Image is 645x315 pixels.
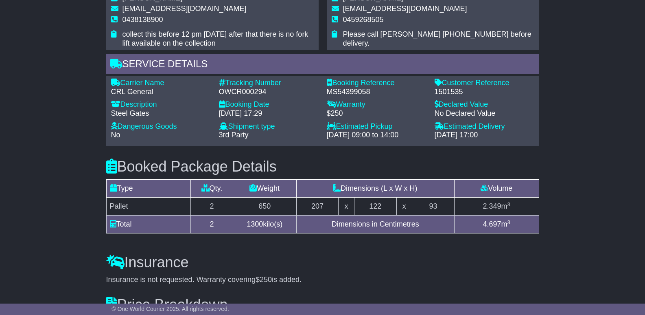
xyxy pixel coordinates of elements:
div: Estimated Pickup [327,122,426,131]
span: No [111,131,120,139]
div: Steel Gates [111,109,211,118]
div: 1501535 [435,88,534,97]
span: Please call [PERSON_NAME] [PHONE_NUMBER] before delivery. [343,30,531,47]
div: Estimated Delivery [435,122,534,131]
td: x [396,198,412,216]
div: CRL General [111,88,211,97]
div: Carrier Name [111,79,211,88]
span: collect this before 12 pm [DATE] after that there is no fork lift available on the collection [122,30,308,47]
td: 122 [354,198,396,216]
span: [EMAIL_ADDRESS][DOMAIN_NAME] [122,4,247,13]
span: 2.349 [483,202,501,210]
div: OWCR000294 [219,88,319,97]
td: x [339,198,354,216]
td: m [454,198,539,216]
td: Dimensions in Centimetres [296,216,454,233]
h3: Insurance [106,254,539,271]
span: 0438138900 [122,15,163,24]
td: Type [106,180,191,198]
span: [EMAIL_ADDRESS][DOMAIN_NAME] [343,4,467,13]
div: MS54399058 [327,88,426,97]
div: [DATE] 17:00 [435,131,534,140]
td: kilo(s) [233,216,296,233]
td: 2 [191,198,233,216]
div: $250 [327,109,426,118]
div: Warranty [327,100,426,109]
td: Volume [454,180,539,198]
td: 207 [296,198,339,216]
span: 0459268505 [343,15,384,24]
sup: 3 [507,201,510,207]
td: Qty. [191,180,233,198]
td: 650 [233,198,296,216]
td: Dimensions (L x W x H) [296,180,454,198]
td: 2 [191,216,233,233]
span: 1300 [247,220,263,228]
div: Shipment type [219,122,319,131]
div: Declared Value [435,100,534,109]
h3: Booked Package Details [106,159,539,175]
div: Customer Reference [435,79,534,88]
span: $250 [256,275,272,284]
sup: 3 [507,219,510,225]
div: Booking Reference [327,79,426,88]
td: 93 [412,198,455,216]
div: [DATE] 17:29 [219,109,319,118]
td: Weight [233,180,296,198]
td: m [454,216,539,233]
div: Tracking Number [219,79,319,88]
div: Booking Date [219,100,319,109]
span: © One World Courier 2025. All rights reserved. [112,306,229,312]
h3: Price Breakdown [106,297,539,313]
div: No Declared Value [435,109,534,118]
div: Dangerous Goods [111,122,211,131]
div: Service Details [106,54,539,76]
div: Insurance is not requested. Warranty covering is added. [106,275,539,284]
span: 4.697 [483,220,501,228]
td: Pallet [106,198,191,216]
div: Description [111,100,211,109]
td: Total [106,216,191,233]
div: [DATE] 09:00 to 14:00 [327,131,426,140]
span: 3rd Party [219,131,249,139]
